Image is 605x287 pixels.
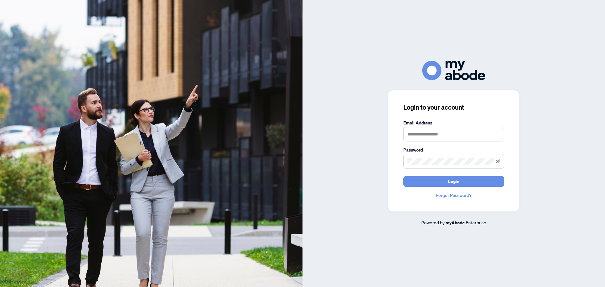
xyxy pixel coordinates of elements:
[403,192,504,199] a: Forgot Password?
[446,219,465,226] a: myAbode
[421,220,445,225] span: Powered by
[496,159,500,164] span: eye-invisible
[422,61,485,80] img: ma-logo
[403,146,504,153] label: Password
[403,103,504,112] h3: Login to your account
[466,220,486,225] span: Enterprise
[403,176,504,187] button: Login
[403,119,504,126] label: Email Address
[448,176,459,187] span: Login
